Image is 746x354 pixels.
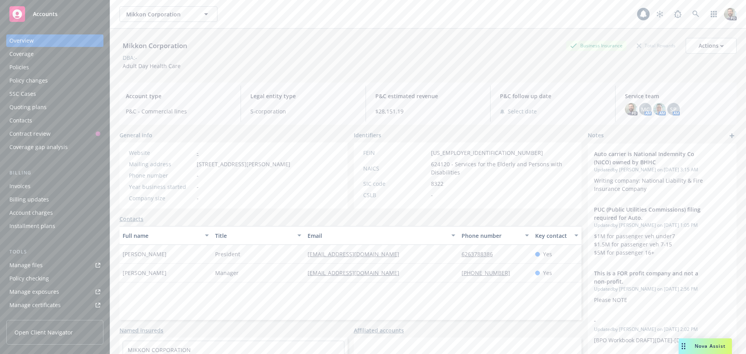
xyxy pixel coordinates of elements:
span: Auto carrier is National Indemnity Co (NICO) owned by BHHC [594,150,710,166]
div: Contract review [9,128,51,140]
div: Coverage [9,48,34,60]
div: Manage BORs [9,312,46,325]
span: Updated by [PERSON_NAME] on [DATE] 2:02 PM [594,326,730,333]
div: Business Insurance [566,41,626,50]
a: Manage exposures [6,286,103,298]
span: Writing company: National Liability & Fire Insurance Company [594,177,704,192]
div: Total Rewards [633,41,679,50]
div: Tools [6,248,103,256]
a: Manage BORs [6,312,103,325]
div: Key contact [535,232,570,240]
div: Year business started [129,183,194,191]
span: Select date [508,107,537,115]
a: Billing updates [6,193,103,206]
div: Manage files [9,259,43,271]
div: Actions [699,38,724,53]
a: Overview [6,34,103,47]
div: Email [308,232,447,240]
span: P&C follow up date [500,92,605,100]
div: Phone number [129,171,194,180]
span: President [215,250,240,258]
span: Yes [543,269,552,277]
div: Phone number [462,232,521,240]
span: SP [670,105,677,113]
span: S-corporation [250,107,356,115]
span: - [197,183,199,191]
img: photo [625,103,637,115]
a: add [727,131,737,140]
a: Coverage [6,48,103,60]
button: Title [212,226,304,245]
div: Coverage gap analysis [9,141,68,153]
a: Named insureds [120,326,163,334]
span: Yes [543,250,552,258]
span: - [197,194,199,202]
div: Invoices [9,180,31,192]
div: Title [215,232,293,240]
span: Mikkon Corporation [126,10,194,18]
a: Policies [6,61,103,74]
p: $1M for passenger veh under7 $1.5M for passenger veh 7-15 $5M for passenger 16+ [594,232,730,257]
a: Search [688,6,704,22]
span: Manager [215,269,239,277]
a: Report a Bug [670,6,686,22]
a: Policy changes [6,74,103,87]
div: Billing [6,169,103,177]
div: Billing updates [9,193,49,206]
span: [STREET_ADDRESS][PERSON_NAME] [197,160,290,168]
a: [EMAIL_ADDRESS][DOMAIN_NAME] [308,269,406,277]
div: DBA: - [123,54,137,62]
div: Policy checking [9,272,49,285]
button: Key contact [532,226,581,245]
div: Auto carrier is National Indemnity Co (NICO) owned by BHHCUpdatedby [PERSON_NAME] on [DATE] 3:15 ... [588,144,737,199]
button: Email [304,226,458,245]
div: This is a FOR profit company and not a non-profit.Updatedby [PERSON_NAME] on [DATE] 2:56 PMPlease... [588,263,737,310]
span: Open Client Navigator [14,328,73,336]
a: Switch app [706,6,722,22]
a: Stop snowing [652,6,668,22]
span: $28,151.19 [375,107,481,115]
div: Company size [129,194,194,202]
span: Nova Assist [695,343,726,349]
p: [BPO Workbook DRAFT][DATE]-[DATE] [594,336,730,344]
div: SSC Cases [9,88,36,100]
a: Invoices [6,180,103,192]
div: Website [129,149,194,157]
a: 6263788386 [462,250,499,258]
a: Affiliated accounts [354,326,404,334]
span: General info [120,131,152,139]
div: Policy changes [9,74,48,87]
span: - [431,191,433,199]
div: Drag to move [679,338,688,354]
span: P&C estimated revenue [375,92,481,100]
span: - [594,316,710,325]
a: Coverage gap analysis [6,141,103,153]
img: photo [724,8,737,20]
span: [PERSON_NAME] [123,269,167,277]
a: Accounts [6,3,103,25]
div: Overview [9,34,34,47]
div: PUC (Public Utilities Commissions) filing required for Auto.Updatedby [PERSON_NAME] on [DATE] 1:0... [588,199,737,263]
span: Updated by [PERSON_NAME] on [DATE] 2:56 PM [594,286,730,293]
span: 624120 - Services for the Elderly and Persons with Disabilities [431,160,572,176]
span: P&C - Commercial lines [126,107,231,115]
span: [US_EMPLOYER_IDENTIFICATION_NUMBER] [431,149,543,157]
span: Service team [625,92,730,100]
button: Phone number [458,226,532,245]
img: photo [653,103,666,115]
div: Mikkon Corporation [120,41,190,51]
span: Updated by [PERSON_NAME] on [DATE] 3:15 AM [594,166,730,173]
div: Full name [123,232,200,240]
span: - [197,171,199,180]
div: Contacts [9,114,32,127]
span: Please NOTE [594,296,627,304]
div: Manage exposures [9,286,59,298]
button: Mikkon Corporation [120,6,217,22]
button: Nova Assist [679,338,732,354]
span: MC [641,105,650,113]
a: Policy checking [6,272,103,285]
div: FEIN [363,149,428,157]
span: Identifiers [354,131,381,139]
a: Installment plans [6,220,103,232]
